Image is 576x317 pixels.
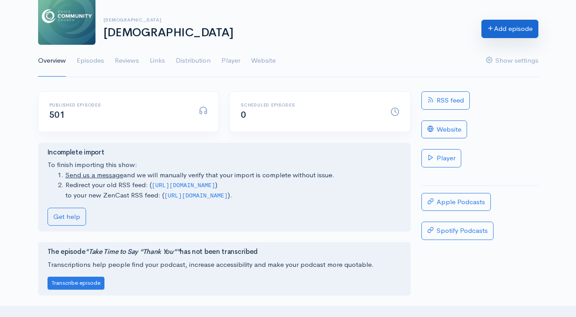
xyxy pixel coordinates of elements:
a: Spotify Podcasts [421,222,494,240]
a: Apple Podcasts [421,193,491,211]
a: Website [421,120,467,139]
a: Add episode [481,20,538,38]
a: Links [150,45,165,77]
a: Transcribe episode [48,278,104,287]
a: Player [221,45,240,77]
a: Overview [38,45,66,77]
a: Website [251,45,276,77]
a: Player [421,149,461,167]
a: Distribution [176,45,211,77]
button: Transcribe episode [48,277,104,290]
h6: Scheduled episodes [241,103,380,107]
a: Reviews [115,45,139,77]
h6: Published episodes [49,103,188,107]
code: [URL][DOMAIN_NAME] [152,182,216,189]
h4: Incomplete import [48,149,401,156]
li: Redirect your old RSS feed: ( ) to your new ZenCast RSS feed: ( ). [65,180,401,200]
h4: The episode has not been transcribed [48,248,401,256]
a: RSS feed [421,91,470,110]
a: Send us a message [65,171,123,179]
a: Episodes [77,45,104,77]
a: Show settings [486,45,538,77]
code: [URL][DOMAIN_NAME] [165,193,228,199]
p: Transcriptions help people find your podcast, increase accessibility and make your podcast more q... [48,260,401,270]
div: To finish importing this show: [48,149,401,226]
li: and we will manually verify that your import is complete without issue. [65,170,401,180]
h6: [DEMOGRAPHIC_DATA] [104,17,471,22]
span: 501 [49,109,65,120]
a: Get help [48,208,86,226]
span: 0 [241,109,246,120]
i: "Take Time to Say “Thank You”" [85,247,180,256]
h1: [DEMOGRAPHIC_DATA] [104,26,471,39]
